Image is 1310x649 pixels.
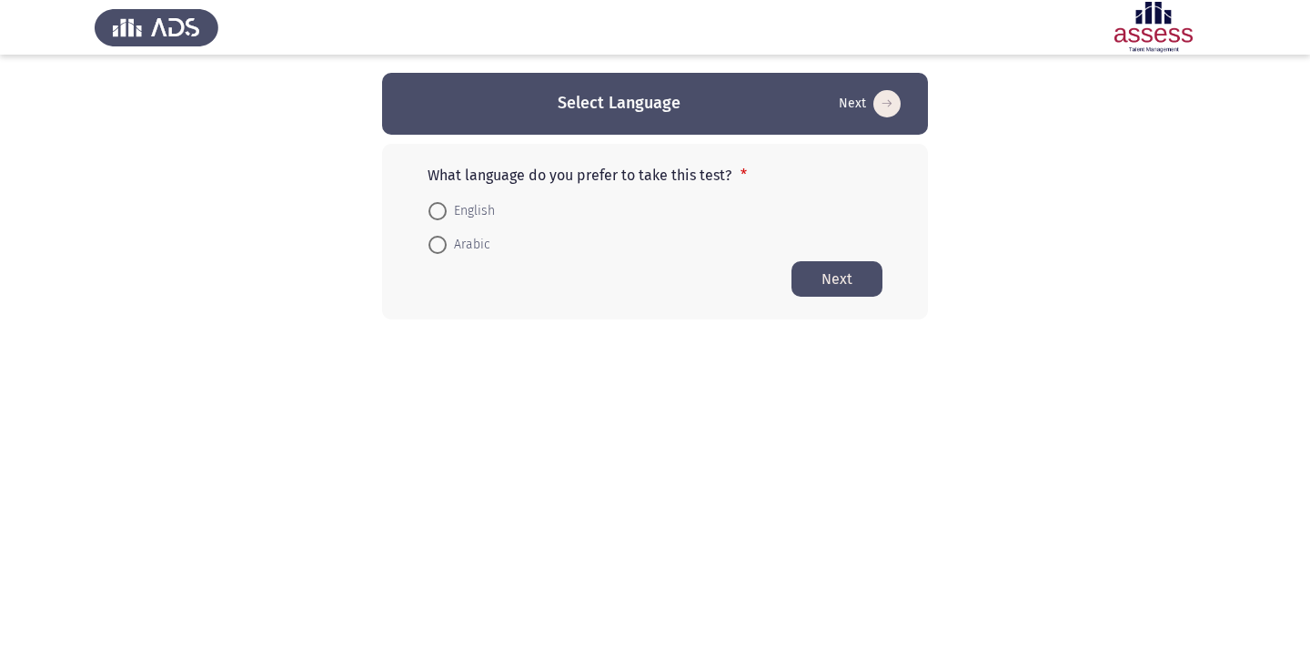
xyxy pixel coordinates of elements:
[447,200,495,222] span: English
[428,167,882,184] p: What language do you prefer to take this test?
[833,89,906,118] button: Start assessment
[447,234,490,256] span: Arabic
[558,92,680,115] h3: Select Language
[1092,2,1215,53] img: Assessment logo of Emotional Intelligence Assessment - THL
[791,261,882,297] button: Start assessment
[95,2,218,53] img: Assess Talent Management logo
